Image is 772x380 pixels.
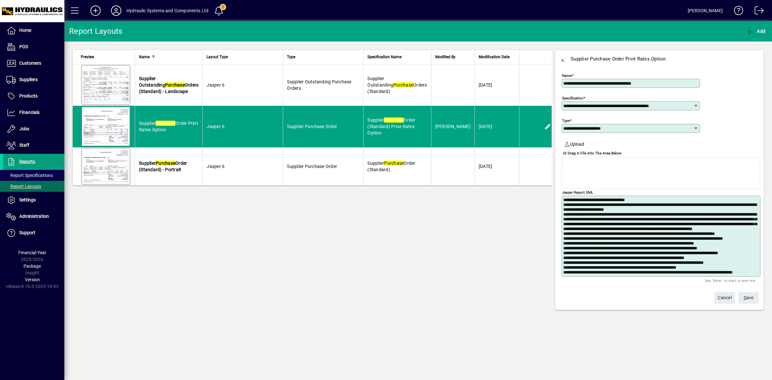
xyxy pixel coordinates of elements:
[435,124,471,129] span: [PERSON_NAME]
[139,161,187,172] span: Supplier Order (Standard) - Portrait
[139,53,198,60] div: Name
[714,292,735,304] button: Cancel
[3,137,64,153] a: Staff
[19,230,35,235] span: Support
[744,292,754,303] span: ave
[85,5,106,16] button: Add
[571,54,666,64] div: Supplier Purchase Order Print Rates Option
[3,23,64,39] a: Home
[6,173,53,178] span: Report Specifications
[287,53,359,60] div: Type
[562,96,583,100] mat-label: Specification
[207,82,225,88] span: Jasper 6
[367,161,415,172] span: Supplier Order (Standard)
[287,53,295,60] span: Type
[19,197,36,202] span: Settings
[287,164,337,169] span: Supplier Purchase Order
[3,181,64,192] a: Report Layouts
[3,55,64,71] a: Customers
[479,53,515,60] div: Modification Date
[705,277,755,284] mat-hint: Use 'Enter' to start a new line
[81,53,94,60] span: Preview
[19,126,29,131] span: Jobs
[746,29,765,34] span: Add
[750,1,764,22] a: Logout
[106,5,126,16] button: Profile
[562,73,572,78] mat-label: Name
[19,214,49,219] span: Administration
[3,209,64,225] a: Administration
[139,76,198,94] span: Supplier Outstanding Orders (Standard) - Landscape
[287,124,337,129] span: Supplier Purchase Order
[3,39,64,55] a: POS
[562,118,570,123] mat-label: Type
[744,295,746,300] span: S
[718,292,732,303] span: Cancel
[287,79,351,91] span: Supplier Outstanding Purchase Orders
[384,117,404,123] em: Purchase
[19,143,29,148] span: Staff
[562,190,593,195] mat-label: Jasper Report XML
[479,53,510,60] span: Modification Date
[3,225,64,241] a: Support
[367,117,415,135] span: Supplier Order (Standard) Price Rates Option
[367,53,427,60] div: Specification Name
[474,147,519,185] td: [DATE]
[688,5,723,16] div: [PERSON_NAME]
[23,264,41,269] span: Package
[156,161,175,166] em: Purchase
[435,53,455,60] span: Modified By
[384,161,404,166] em: Purchase
[19,60,41,66] span: Customers
[126,5,208,16] div: Hydraulic Systems and Components Ltd
[564,141,584,148] span: Upload
[3,170,64,181] a: Report Specifications
[562,138,587,150] button: Upload
[165,82,185,88] em: Purchase
[744,25,767,37] button: Add
[738,292,759,304] button: Save
[69,26,123,36] div: Report Layouts
[19,28,31,33] span: Home
[19,44,28,49] span: POS
[207,124,225,129] span: Jasper 6
[207,53,228,60] span: Layout Type
[3,88,64,104] a: Products
[367,76,427,94] span: Supplier Outstanding Orders (Standard)
[367,53,401,60] span: Specification Name
[3,121,64,137] a: Jobs
[19,77,38,82] span: Suppliers
[25,277,40,282] span: Version
[729,1,743,22] a: Knowledge Base
[3,72,64,88] a: Suppliers
[3,192,64,208] a: Settings
[18,250,46,255] span: Financial Year
[6,184,41,189] span: Report Layouts
[156,121,175,126] em: Purchase
[3,105,64,121] a: Financials
[207,53,279,60] div: Layout Type
[19,110,40,115] span: Financials
[139,53,150,60] span: Name
[555,51,571,67] button: Back
[207,164,225,169] span: Jasper 6
[474,64,519,106] td: [DATE]
[19,159,35,164] span: Reports
[393,82,413,88] em: Purchase
[139,121,198,132] span: Supplier Order Print Rates Option
[474,106,519,147] td: [DATE]
[19,93,38,98] span: Products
